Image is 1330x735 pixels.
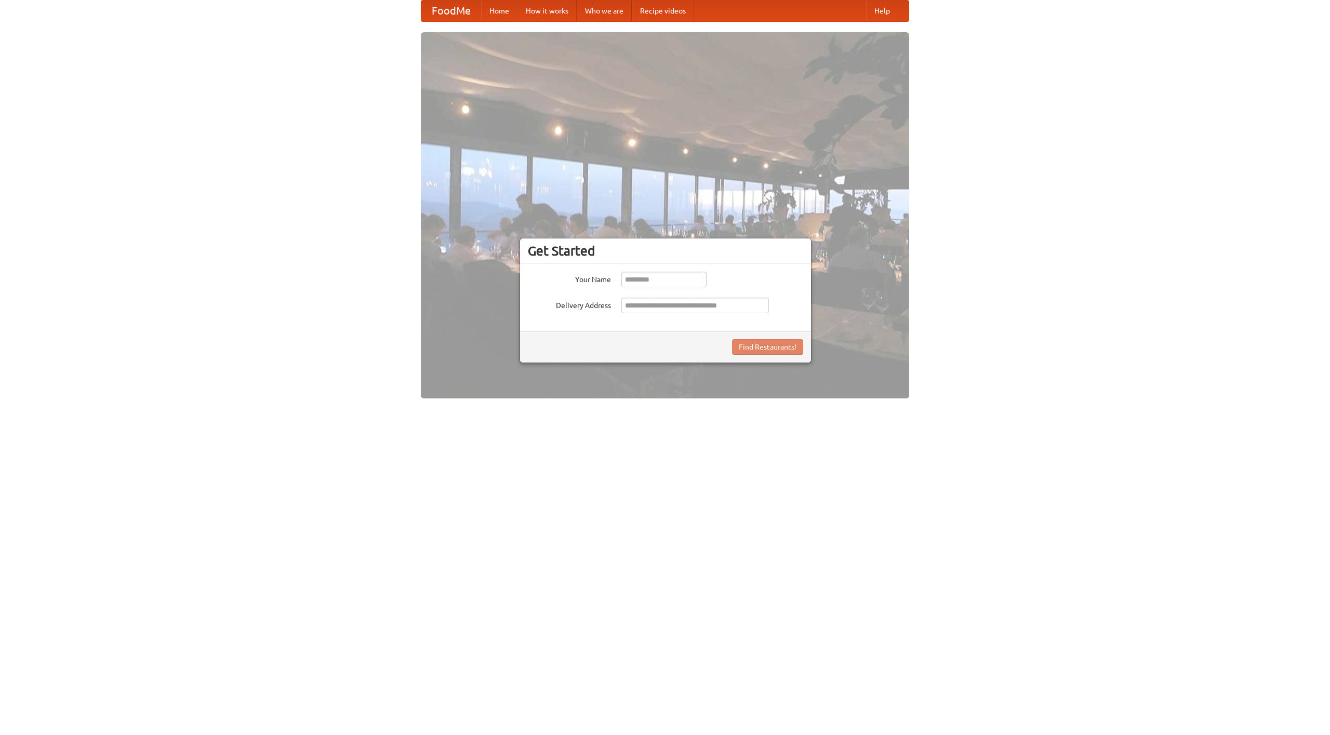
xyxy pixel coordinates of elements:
a: FoodMe [421,1,481,21]
button: Find Restaurants! [732,339,803,355]
a: How it works [517,1,577,21]
a: Recipe videos [632,1,694,21]
h3: Get Started [528,243,803,259]
label: Delivery Address [528,298,611,311]
a: Who we are [577,1,632,21]
a: Help [866,1,898,21]
a: Home [481,1,517,21]
label: Your Name [528,272,611,285]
